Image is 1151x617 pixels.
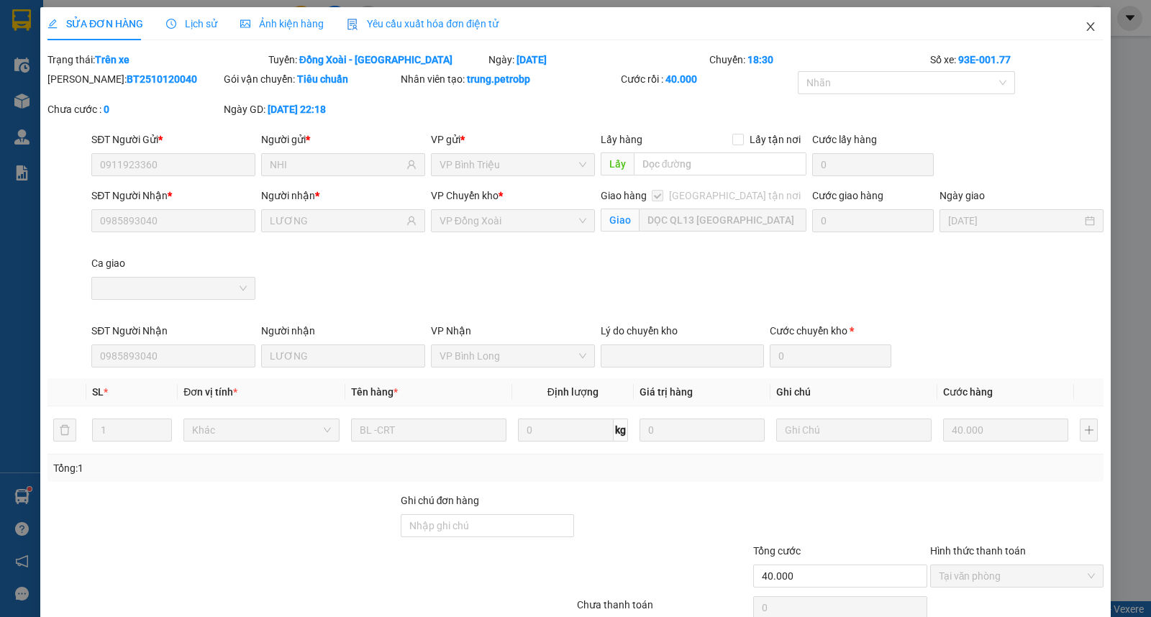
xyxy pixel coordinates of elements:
span: CR : [11,94,33,109]
span: Định lượng [547,386,599,398]
input: Ghi Chú [776,419,932,442]
span: Nhận: [137,14,172,29]
span: Lấy tận nơi [744,132,806,147]
div: Ngày: [487,52,708,68]
b: Đồng Xoài - [GEOGRAPHIC_DATA] [299,54,452,65]
input: Cước lấy hàng [812,153,934,176]
div: A TUẤN [137,47,235,64]
b: trung.petrobp [467,73,530,85]
span: VP Đồng Xoài [440,210,586,232]
div: SĐT Người Nhận [91,188,255,204]
b: 0 [104,104,109,115]
input: Ngày giao [948,213,1082,229]
span: Lấy [601,152,634,175]
div: VP Quận 5 [137,12,235,47]
div: VP Nhận [431,323,595,339]
div: Trạng thái: [46,52,267,68]
b: Trên xe [95,54,129,65]
b: 93E-001.77 [958,54,1011,65]
input: VD: Bàn, Ghế [351,419,506,442]
button: Close [1070,7,1111,47]
label: Ghi chú đơn hàng [401,495,480,506]
span: VP Bình Triệu [440,154,586,175]
span: user [406,160,417,170]
label: Ngày giao [940,190,985,201]
span: kg [614,419,628,442]
input: Cước giao hàng [812,209,934,232]
div: VP Bình Long [12,12,127,47]
input: Tên người nhận [270,213,404,229]
div: [PERSON_NAME]: [47,71,221,87]
span: Lịch sử [166,18,217,29]
span: Gửi: [12,14,35,29]
label: Ca giao [91,257,125,269]
button: plus [1080,419,1098,442]
label: Hình thức thanh toán [930,545,1026,557]
input: Ghi chú đơn hàng [401,514,574,537]
input: Dọc đường [634,152,807,175]
div: Lý do chuyển kho [601,323,765,339]
div: VP gửi [431,132,595,147]
span: Giao hàng [601,190,647,201]
div: Cước rồi : [621,71,794,87]
div: Chưa cước : [47,101,221,117]
div: Gói vận chuyển: [224,71,397,87]
b: [DATE] [517,54,547,65]
input: 0 [640,419,765,442]
input: 0 [943,419,1068,442]
b: BT2510120040 [127,73,197,85]
button: delete [53,419,76,442]
b: 18:30 [747,54,773,65]
span: VP Bình Long [440,345,586,367]
div: Ngày GD: [224,101,397,117]
input: Giao tận nơi [639,209,807,232]
span: Tên hàng [351,386,398,398]
span: edit [47,19,58,29]
span: VP Chuyển kho [431,190,499,201]
div: Tuyến: [267,52,488,68]
b: Tiêu chuẩn [297,73,348,85]
label: Cước lấy hàng [812,134,877,145]
div: [PERSON_NAME] [12,47,127,64]
span: [GEOGRAPHIC_DATA] tận nơi [663,188,806,204]
div: SĐT Người Gửi [91,132,255,147]
div: Người gửi [261,132,425,147]
div: Cước chuyển kho [770,323,891,339]
th: Ghi chú [770,378,937,406]
span: clock-circle [166,19,176,29]
span: Tổng cước [753,545,801,557]
div: Chuyến: [708,52,929,68]
div: SĐT Người Nhận [91,323,255,339]
span: Cước hàng [943,386,993,398]
div: Nhân viên tạo: [401,71,619,87]
span: close [1085,21,1096,32]
span: Giao [601,209,639,232]
div: Người nhận [261,323,425,339]
div: Người nhận [261,188,425,204]
div: 30.000 [11,93,129,110]
span: Tại văn phòng [939,565,1095,587]
span: Lấy hàng [601,134,642,145]
input: Tên người gửi [270,157,404,173]
div: Số xe: [929,52,1105,68]
span: SỬA ĐƠN HÀNG [47,18,143,29]
span: picture [240,19,250,29]
span: user [406,216,417,226]
span: Giá trị hàng [640,386,693,398]
img: icon [347,19,358,30]
span: Ảnh kiện hàng [240,18,324,29]
div: Tổng: 1 [53,460,445,476]
span: Đơn vị tính [183,386,237,398]
b: 40.000 [665,73,697,85]
span: SL [92,386,104,398]
label: Cước giao hàng [812,190,883,201]
b: [DATE] 22:18 [268,104,326,115]
span: Khác [192,419,330,441]
span: Yêu cầu xuất hóa đơn điện tử [347,18,499,29]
